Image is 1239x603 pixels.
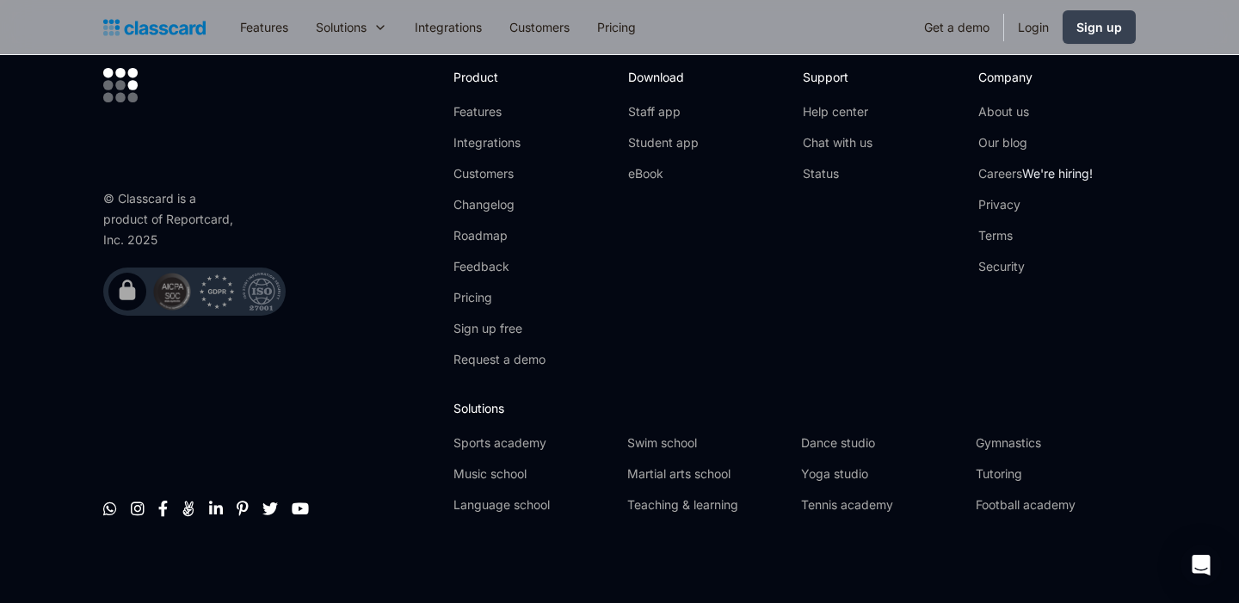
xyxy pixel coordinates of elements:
[262,500,278,517] a: 
[453,165,546,182] a: Customers
[103,500,117,517] a: 
[158,500,168,517] a: 
[801,434,961,452] a: Dance studio
[302,8,401,46] div: Solutions
[803,165,872,182] a: Status
[401,8,496,46] a: Integrations
[226,8,302,46] a: Features
[453,134,546,151] a: Integrations
[628,68,699,86] h2: Download
[453,258,546,275] a: Feedback
[453,434,613,452] a: Sports academy
[976,465,1136,483] a: Tutoring
[1022,166,1093,181] span: We're hiring!
[978,258,1093,275] a: Security
[627,434,787,452] a: Swim school
[978,68,1093,86] h2: Company
[453,103,546,120] a: Features
[978,227,1093,244] a: Terms
[978,103,1093,120] a: About us
[292,500,309,517] a: 
[628,134,699,151] a: Student app
[103,188,241,250] div: © Classcard is a product of Reportcard, Inc. 2025
[131,500,145,517] a: 
[628,165,699,182] a: eBook
[453,320,546,337] a: Sign up free
[976,496,1136,514] a: Football academy
[209,500,223,517] a: 
[453,465,613,483] a: Music school
[910,8,1003,46] a: Get a demo
[628,103,699,120] a: Staff app
[453,351,546,368] a: Request a demo
[976,434,1136,452] a: Gymnastics
[237,500,249,517] a: 
[978,165,1093,182] a: CareersWe're hiring!
[453,496,613,514] a: Language school
[627,496,787,514] a: Teaching & learning
[453,227,546,244] a: Roadmap
[801,465,961,483] a: Yoga studio
[583,8,650,46] a: Pricing
[803,134,872,151] a: Chat with us
[1004,8,1063,46] a: Login
[978,196,1093,213] a: Privacy
[182,500,195,517] a: 
[801,496,961,514] a: Tennis academy
[978,134,1093,151] a: Our blog
[453,399,1136,417] h2: Solutions
[627,465,787,483] a: Martial arts school
[316,18,367,36] div: Solutions
[1076,18,1122,36] div: Sign up
[1063,10,1136,44] a: Sign up
[453,196,546,213] a: Changelog
[1180,545,1222,586] div: Open Intercom Messenger
[453,289,546,306] a: Pricing
[803,68,872,86] h2: Support
[103,15,206,40] a: home
[803,103,872,120] a: Help center
[496,8,583,46] a: Customers
[453,68,546,86] h2: Product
